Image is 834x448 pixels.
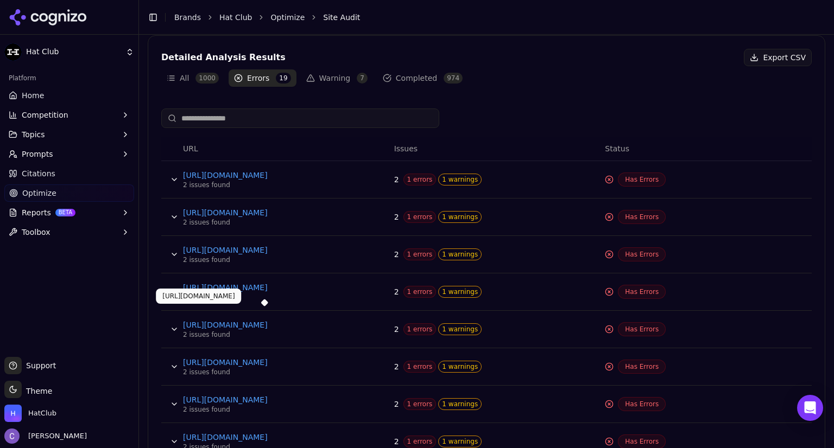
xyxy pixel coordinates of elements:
[357,73,368,84] span: 7
[394,212,399,222] span: 2
[183,368,346,376] div: 2 issues found
[183,282,346,293] a: [URL][DOMAIN_NAME]
[394,436,399,447] span: 2
[403,248,437,260] span: 1 errors
[22,387,52,395] span: Theme
[276,73,290,84] span: 19
[403,286,437,298] span: 1 errors
[394,249,399,260] span: 2
[323,12,360,23] span: Site Audit
[55,209,75,216] span: BETA
[219,12,252,23] a: Hat Club
[22,360,56,371] span: Support
[438,398,482,410] span: 1 warnings
[4,43,22,61] img: Hat Club
[174,12,804,23] nav: breadcrumb
[377,69,468,87] button: Completed974
[270,12,305,23] a: Optimize
[22,90,44,101] span: Home
[183,207,346,218] a: [URL][DOMAIN_NAME]
[4,223,134,241] button: Toolbox
[394,143,418,154] span: Issues
[618,322,666,336] span: Has Errors
[183,245,346,255] a: [URL][DOMAIN_NAME]
[4,184,134,202] a: Optimize
[4,204,134,221] button: ReportsBETA
[438,323,482,335] span: 1 warnings
[195,73,219,84] span: 1000
[183,293,346,302] div: 2 issues found
[22,227,50,238] span: Toolbox
[183,218,346,227] div: 2 issues found
[183,405,346,414] div: 2 issues found
[4,405,22,422] img: HatClub
[24,431,87,441] span: [PERSON_NAME]
[183,170,346,181] a: [URL][DOMAIN_NAME]
[22,207,51,218] span: Reports
[4,87,134,104] a: Home
[22,188,56,199] span: Optimize
[438,174,482,185] span: 1 warnings
[618,210,666,224] span: Has Errors
[403,436,437,447] span: 1 errors
[183,394,346,405] a: [URL][DOMAIN_NAME]
[394,286,399,297] span: 2
[28,408,56,418] span: HatClub
[22,168,55,179] span: Citations
[618,285,666,299] span: Has Errors
[601,137,812,161] th: Status
[403,323,437,335] span: 1 errors
[183,255,346,264] div: 2 issues found
[4,405,56,422] button: Open organization switcher
[22,149,53,159] span: Prompts
[394,324,399,335] span: 2
[4,106,134,124] button: Competition
[22,129,45,140] span: Topics
[183,330,346,339] div: 2 issues found
[444,73,463,84] span: 974
[390,137,601,161] th: Issues
[403,398,437,410] span: 1 errors
[438,248,482,260] span: 1 warnings
[618,360,666,374] span: Has Errors
[403,211,437,223] span: 1 errors
[394,399,399,409] span: 2
[618,247,666,261] span: Has Errors
[438,286,482,298] span: 1 warnings
[26,47,121,57] span: Hat Club
[403,174,437,185] span: 1 errors
[183,357,346,368] a: [URL][DOMAIN_NAME]
[4,126,134,143] button: Topics
[4,69,134,87] div: Platform
[183,319,346,330] a: [URL][DOMAIN_NAME]
[4,145,134,163] button: Prompts
[174,13,201,22] a: Brands
[394,361,399,372] span: 2
[22,110,68,120] span: Competition
[438,436,482,447] span: 1 warnings
[744,49,812,66] button: Export CSV
[618,397,666,411] span: Has Errors
[162,292,235,300] p: [URL][DOMAIN_NAME]
[183,143,198,154] span: URL
[4,165,134,182] a: Citations
[438,211,482,223] span: 1 warnings
[183,432,346,443] a: [URL][DOMAIN_NAME]
[183,181,346,189] div: 2 issues found
[179,137,390,161] th: URL
[229,69,296,87] button: Errors19
[438,361,482,373] span: 1 warnings
[161,53,286,62] div: Detailed Analysis Results
[4,428,20,444] img: Chris Hayes
[403,361,437,373] span: 1 errors
[618,172,666,187] span: Has Errors
[394,174,399,185] span: 2
[797,395,823,421] div: Open Intercom Messenger
[301,69,373,87] button: Warning7
[161,69,224,87] button: All1000
[605,143,629,154] span: Status
[4,428,87,444] button: Open user button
